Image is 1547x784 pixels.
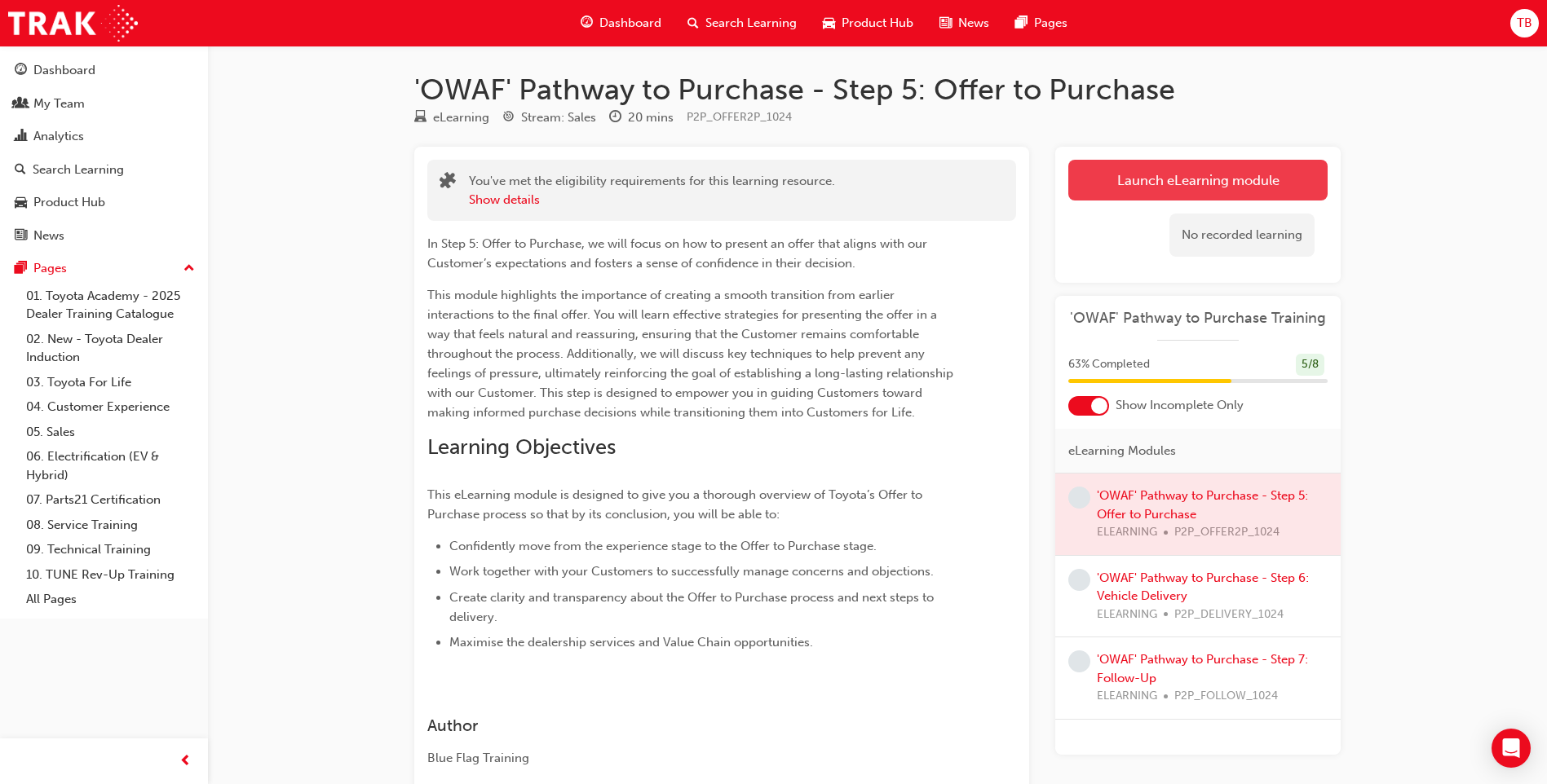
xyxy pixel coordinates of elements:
[449,539,877,553] span: Confidently move from the experience stage to the Offer to Purchase stage.
[8,5,138,42] img: Trak
[440,174,456,192] span: puzzle-icon
[15,64,27,78] span: guage-icon
[1068,309,1328,328] a: 'OWAF' Pathway to Purchase Training
[7,52,201,253] button: DashboardMy TeamAnalyticsSearch LearningProduct HubNews
[1174,687,1278,706] span: P2P_FOLLOW_1024
[15,229,27,244] span: news-icon
[179,751,192,772] span: prev-icon
[521,108,596,127] div: Stream: Sales
[15,97,27,112] span: people-icon
[674,7,810,40] a: search-iconSearch Learning
[7,89,201,119] a: My Team
[183,258,195,280] span: up-icon
[427,716,957,735] h3: Author
[414,108,489,128] div: Type
[1068,569,1090,591] span: learningRecordVerb_NONE-icon
[1510,9,1539,37] button: TB
[20,420,201,445] a: 05. Sales
[810,7,926,40] a: car-iconProduct Hub
[939,13,952,33] span: news-icon
[20,587,201,612] a: All Pages
[15,163,26,178] span: search-icon
[823,13,835,33] span: car-icon
[15,262,27,276] span: pages-icon
[20,537,201,562] a: 09. Technical Training
[7,121,201,152] a: Analytics
[33,227,64,245] div: News
[20,284,201,327] a: 01. Toyota Academy - 2025 Dealer Training Catalogue
[20,562,201,588] a: 10. TUNE Rev-Up Training
[33,259,67,278] div: Pages
[1492,729,1531,768] div: Open Intercom Messenger
[1097,687,1157,706] span: ELEARNING
[33,193,105,212] div: Product Hub
[1068,442,1176,460] span: eLearning Modules
[433,108,489,127] div: eLearning
[1097,570,1309,604] a: 'OWAF' Pathway to Purchase - Step 6: Vehicle Delivery
[33,95,85,113] div: My Team
[449,635,813,650] span: Maximise the dealership services and Value Chain opportunities.
[7,55,201,86] a: Dashboard
[687,110,792,124] span: Learning resource code
[7,155,201,185] a: Search Learning
[427,434,616,460] span: Learning Objectives
[568,7,674,40] a: guage-iconDashboard
[502,108,596,128] div: Stream
[1296,354,1324,376] div: 5 / 8
[469,172,835,209] div: You've met the eligibility requirements for this learning resource.
[1068,355,1150,374] span: 63 % Completed
[33,127,84,146] div: Analytics
[469,191,540,209] button: Show details
[581,13,593,33] span: guage-icon
[20,487,201,513] a: 07. Parts21 Certification
[449,564,934,579] span: Work together with your Customers to successfully manage concerns and objections.
[1068,487,1090,509] span: learningRecordVerb_NONE-icon
[502,111,515,126] span: target-icon
[599,14,661,33] span: Dashboard
[427,749,957,768] div: Blue Flag Training
[1097,652,1308,685] a: 'OWAF' Pathway to Purchase - Step 7: Follow-Up
[705,14,797,33] span: Search Learning
[427,236,930,271] span: In Step 5: Offer to Purchase, we will focus on how to present an offer that aligns with our Custo...
[33,61,95,80] div: Dashboard
[1169,214,1315,257] div: No recorded learning
[687,13,699,33] span: search-icon
[1116,396,1244,415] span: Show Incomplete Only
[20,513,201,538] a: 08. Service Training
[7,221,201,251] a: News
[842,14,913,33] span: Product Hub
[1015,13,1028,33] span: pages-icon
[7,253,201,284] button: Pages
[1068,160,1328,200] a: Launch eLearning module
[609,111,621,126] span: clock-icon
[20,370,201,395] a: 03. Toyota For Life
[926,7,1002,40] a: news-iconNews
[449,590,937,624] span: Create clarity and transparency about the Offer to Purchase process and next steps to delivery.
[1097,606,1157,624] span: ELEARNING
[15,130,27,144] span: chart-icon
[1034,14,1067,33] span: Pages
[427,487,926,522] span: This eLearning module is designed to give you a thorough overview of Toyota’s Offer to Purchase p...
[427,288,957,420] span: This module highlights the importance of creating a smooth transition from earlier interactions t...
[20,327,201,370] a: 02. New - Toyota Dealer Induction
[1002,7,1081,40] a: pages-iconPages
[1517,14,1532,33] span: TB
[414,72,1341,108] h1: 'OWAF' Pathway to Purchase - Step 5: Offer to Purchase
[1174,606,1284,624] span: P2P_DELIVERY_1024
[958,14,989,33] span: News
[20,394,201,420] a: 04. Customer Experience
[20,444,201,487] a: 06. Electrification (EV & Hybrid)
[33,161,124,179] div: Search Learning
[414,111,427,126] span: learningResourceType_ELEARNING-icon
[609,108,674,128] div: Duration
[15,196,27,210] span: car-icon
[1068,650,1090,672] span: learningRecordVerb_NONE-icon
[7,187,201,218] a: Product Hub
[628,108,674,127] div: 20 mins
